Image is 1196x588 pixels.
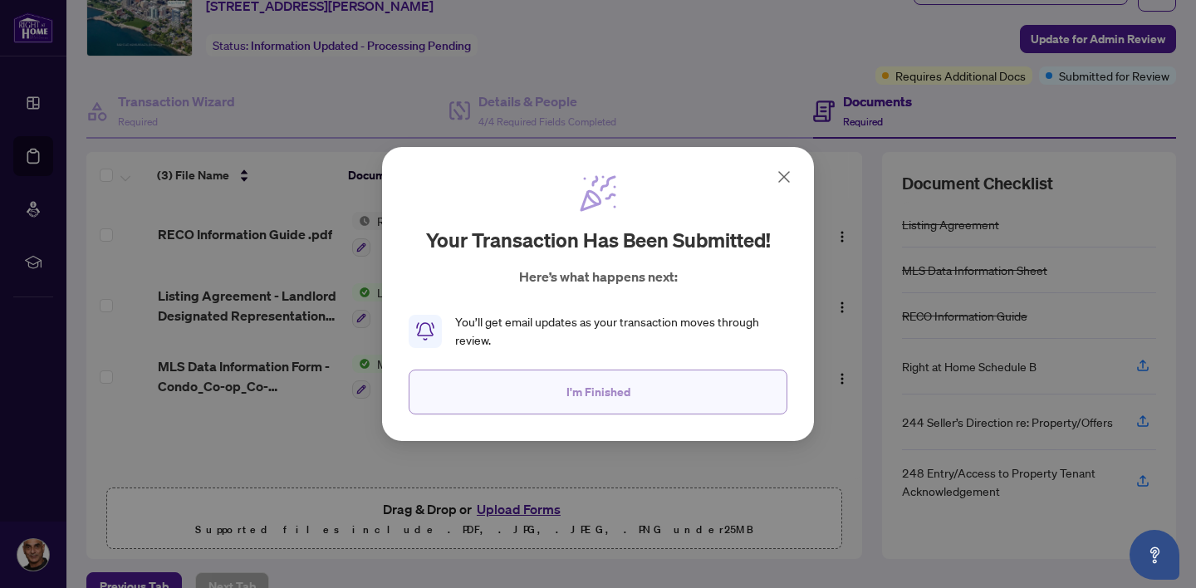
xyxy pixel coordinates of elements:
div: You’ll get email updates as your transaction moves through review. [455,313,787,350]
p: Here’s what happens next: [519,267,678,287]
h2: Your transaction has been submitted! [426,227,771,253]
button: Open asap [1130,530,1179,580]
button: I'm Finished [409,370,787,414]
span: I'm Finished [566,379,630,405]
